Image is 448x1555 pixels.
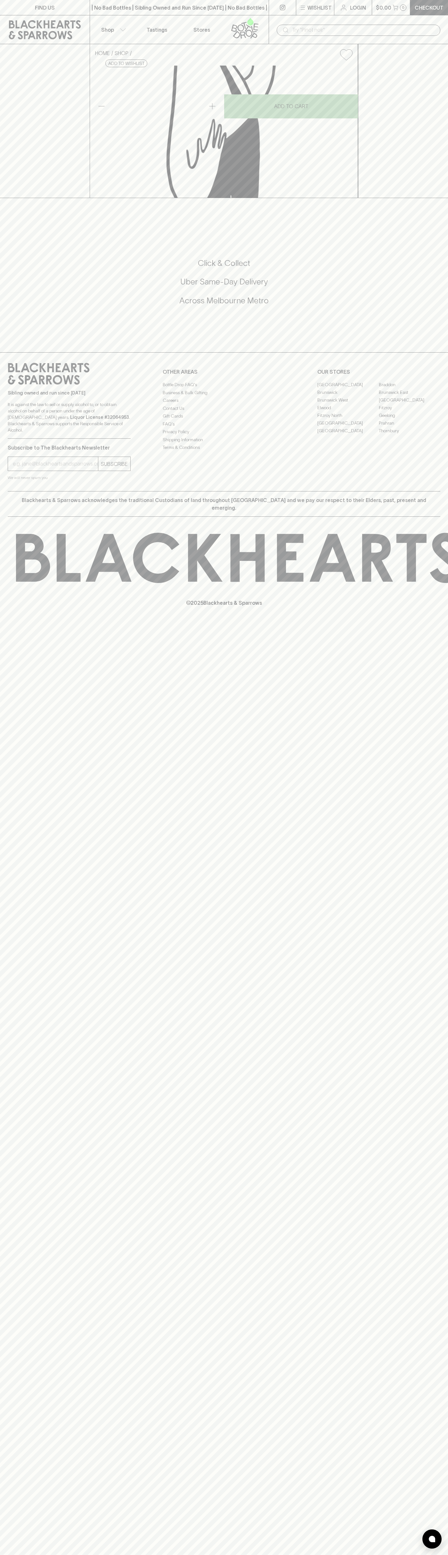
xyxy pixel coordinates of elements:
[379,419,440,427] a: Prahran
[292,25,435,35] input: Try "Pinot noir"
[224,94,358,118] button: ADD TO CART
[402,6,404,9] p: 0
[70,415,129,420] strong: Liquor License #32064953
[35,4,55,12] p: FIND US
[317,404,379,411] a: Elwood
[8,295,440,306] h5: Across Melbourne Metro
[274,102,308,110] p: ADD TO CART
[163,444,286,451] a: Terms & Conditions
[163,412,286,420] a: Gift Cards
[163,404,286,412] a: Contact Us
[317,411,379,419] a: Fitzroy North
[163,436,286,443] a: Shipping Information
[317,381,379,388] a: [GEOGRAPHIC_DATA]
[163,389,286,396] a: Business & Bulk Gifting
[379,381,440,388] a: Braddon
[8,390,131,396] p: Sibling owned and run since [DATE]
[105,60,147,67] button: Add to wishlist
[163,368,286,376] p: OTHER AREAS
[317,368,440,376] p: OUR STORES
[379,411,440,419] a: Geelong
[147,26,167,34] p: Tastings
[415,4,444,12] p: Checkout
[8,232,440,339] div: Call to action block
[90,15,135,44] button: Shop
[193,26,210,34] p: Stores
[163,428,286,436] a: Privacy Policy
[115,50,128,56] a: SHOP
[379,404,440,411] a: Fitzroy
[13,459,98,469] input: e.g. jane@blackheartsandsparrows.com.au
[317,427,379,435] a: [GEOGRAPHIC_DATA]
[8,258,440,268] h5: Click & Collect
[317,388,379,396] a: Brunswick
[338,47,355,63] button: Add to wishlist
[95,50,110,56] a: HOME
[163,397,286,404] a: Careers
[350,4,366,12] p: Login
[8,276,440,287] h5: Uber Same-Day Delivery
[179,15,224,44] a: Stores
[101,460,128,468] p: SUBSCRIBE
[379,396,440,404] a: [GEOGRAPHIC_DATA]
[90,66,358,198] img: Fonseca Late Bottled Vintage 2018 750ml
[12,496,436,512] p: Blackhearts & Sparrows acknowledges the traditional Custodians of land throughout [GEOGRAPHIC_DAT...
[8,474,131,481] p: We will never spam you
[163,420,286,428] a: FAQ's
[163,381,286,389] a: Bottle Drop FAQ's
[98,457,130,471] button: SUBSCRIBE
[8,401,131,433] p: It is against the law to sell or supply alcohol to, or to obtain alcohol on behalf of a person un...
[317,419,379,427] a: [GEOGRAPHIC_DATA]
[8,444,131,451] p: Subscribe to The Blackhearts Newsletter
[317,396,379,404] a: Brunswick West
[376,4,391,12] p: $0.00
[307,4,332,12] p: Wishlist
[134,15,179,44] a: Tastings
[429,1536,435,1542] img: bubble-icon
[101,26,114,34] p: Shop
[379,388,440,396] a: Brunswick East
[379,427,440,435] a: Thornbury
